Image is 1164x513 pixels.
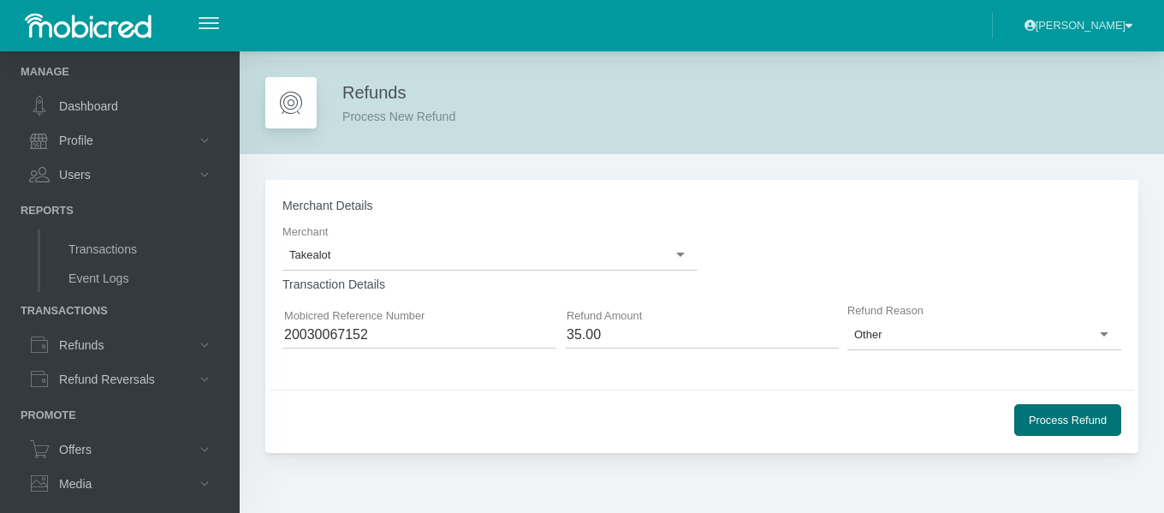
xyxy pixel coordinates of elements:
[282,197,1121,215] div: Merchant Details
[21,9,155,43] img: logo-mobicred-white.png
[21,90,219,122] a: Dashboard
[48,265,219,292] a: Event Logs
[282,224,328,240] label: Merchant
[21,433,219,466] a: Offers
[282,276,1121,294] div: Transaction Details
[21,407,219,423] li: Promote
[21,63,219,80] li: Manage
[21,468,219,500] a: Media
[21,363,219,396] a: Refund Reversals
[48,236,219,263] a: Transactions
[21,124,219,157] a: Profile
[342,80,455,126] div: Refunds
[21,329,219,361] a: Refunds
[342,105,455,126] div: Process New Refund
[1014,404,1121,436] button: Process Refund
[854,327,882,343] div: Other
[21,158,219,191] a: Users
[1013,11,1143,39] button: [PERSON_NAME]
[21,202,219,218] li: Reports
[21,302,219,319] li: Transactions
[289,248,330,263] div: Takealot
[847,302,923,319] label: Refund Reason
